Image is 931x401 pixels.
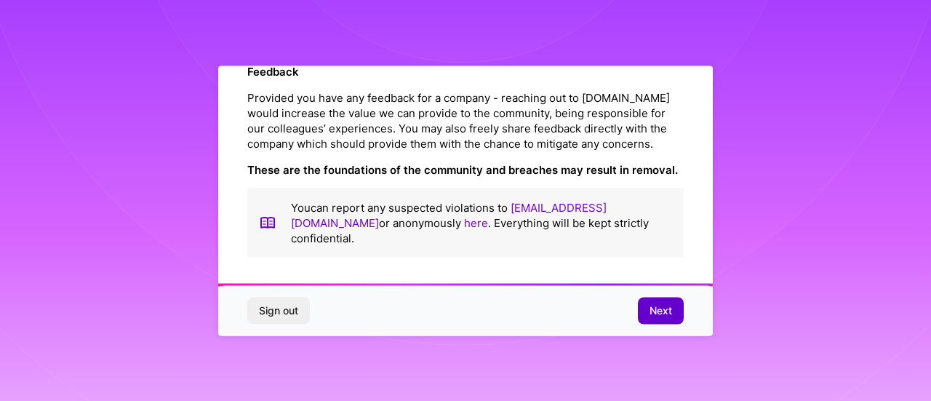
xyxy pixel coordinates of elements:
span: Sign out [259,303,298,318]
button: Next [638,298,684,324]
a: [EMAIL_ADDRESS][DOMAIN_NAME] [291,200,607,229]
strong: These are the foundations of the community and breaches may result in removal. [247,162,678,176]
p: Provided you have any feedback for a company - reaching out to [DOMAIN_NAME] would increase the v... [247,90,684,151]
strong: Feedback [247,64,299,78]
p: You can report any suspected violations to or anonymously . Everything will be kept strictly conf... [291,199,672,245]
a: here [464,215,488,229]
button: Sign out [247,298,310,324]
span: Next [650,303,672,318]
img: book icon [259,199,276,245]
